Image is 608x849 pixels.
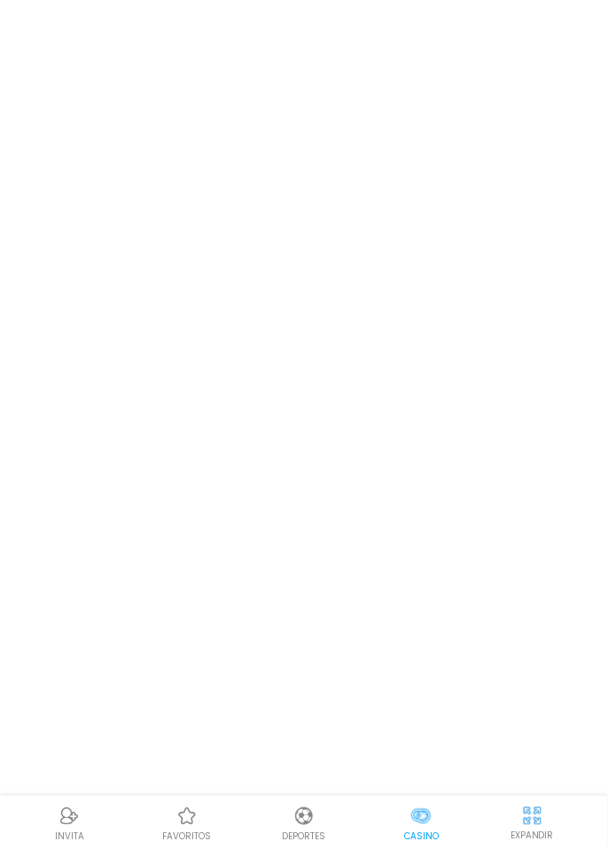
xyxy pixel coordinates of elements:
img: Casino Favoritos [176,806,198,827]
img: Referral [58,806,80,827]
a: Casino FavoritosCasino Favoritosfavoritos [128,803,245,843]
p: Deportes [282,830,325,843]
a: DeportesDeportesDeportes [246,803,362,843]
img: Deportes [293,806,315,827]
a: CasinoCasinoCasino [362,803,479,843]
p: INVITA [55,830,84,843]
p: EXPANDIR [511,829,554,842]
p: favoritos [162,830,211,843]
p: Casino [404,830,439,843]
img: hide [521,805,543,827]
a: ReferralReferralINVITA [11,803,128,843]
